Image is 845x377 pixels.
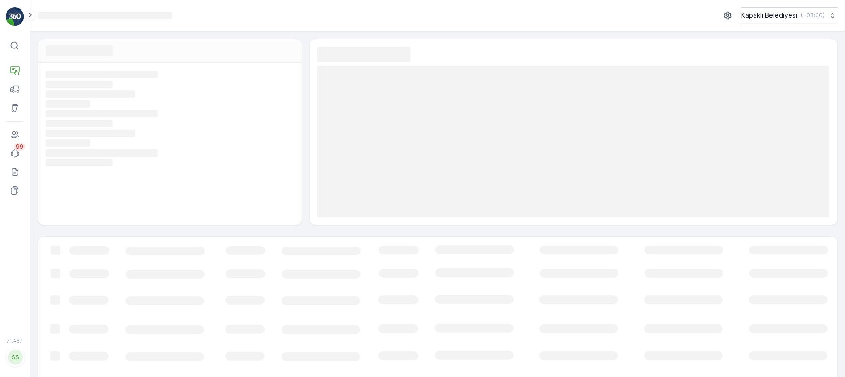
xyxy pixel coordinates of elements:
p: Kapaklı Belediyesi [741,11,797,20]
p: 99 [16,143,23,151]
button: Kapaklı Belediyesi(+03:00) [741,7,838,23]
div: SS [8,350,23,365]
span: v 1.48.1 [6,338,24,343]
img: logo [6,7,24,26]
a: 99 [6,144,24,163]
p: ( +03:00 ) [801,12,824,19]
button: SS [6,345,24,370]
